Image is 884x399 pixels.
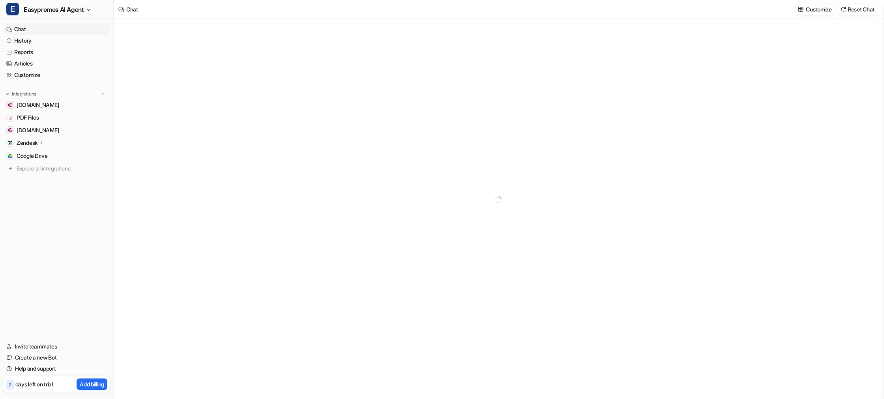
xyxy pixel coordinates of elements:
[9,381,11,388] p: 7
[3,58,110,69] a: Articles
[3,341,110,352] a: Invite teammates
[3,69,110,81] a: Customize
[80,380,104,388] p: Add billing
[3,352,110,363] a: Create a new Bot
[77,378,107,390] button: Add billing
[8,140,13,145] img: Zendesk
[841,6,846,12] img: reset
[3,24,110,35] a: Chat
[6,165,14,172] img: explore all integrations
[17,139,37,147] p: Zendesk
[17,101,59,109] span: [DOMAIN_NAME]
[3,125,110,136] a: www.easypromosapp.com[DOMAIN_NAME]
[796,4,835,15] button: Customize
[806,5,832,13] p: Customize
[798,6,803,12] img: customize
[8,115,13,120] img: PDF Files
[24,4,84,15] span: Easypromos AI Agent
[3,112,110,123] a: PDF FilesPDF Files
[838,4,878,15] button: Reset Chat
[17,162,107,175] span: Explore all integrations
[8,103,13,107] img: easypromos-apiref.redoc.ly
[3,90,39,98] button: Integrations
[5,91,10,97] img: expand menu
[100,91,106,97] img: menu_add.svg
[126,5,138,13] div: Chat
[12,91,36,97] p: Integrations
[6,3,19,15] span: E
[17,126,59,134] span: [DOMAIN_NAME]
[8,128,13,133] img: www.easypromosapp.com
[15,380,53,388] p: days left on trial
[3,35,110,46] a: History
[17,114,39,122] span: PDF Files
[3,163,110,174] a: Explore all integrations
[3,99,110,111] a: easypromos-apiref.redoc.ly[DOMAIN_NAME]
[17,152,48,160] span: Google Drive
[3,363,110,374] a: Help and support
[8,154,13,158] img: Google Drive
[3,47,110,58] a: Reports
[3,150,110,161] a: Google DriveGoogle Drive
